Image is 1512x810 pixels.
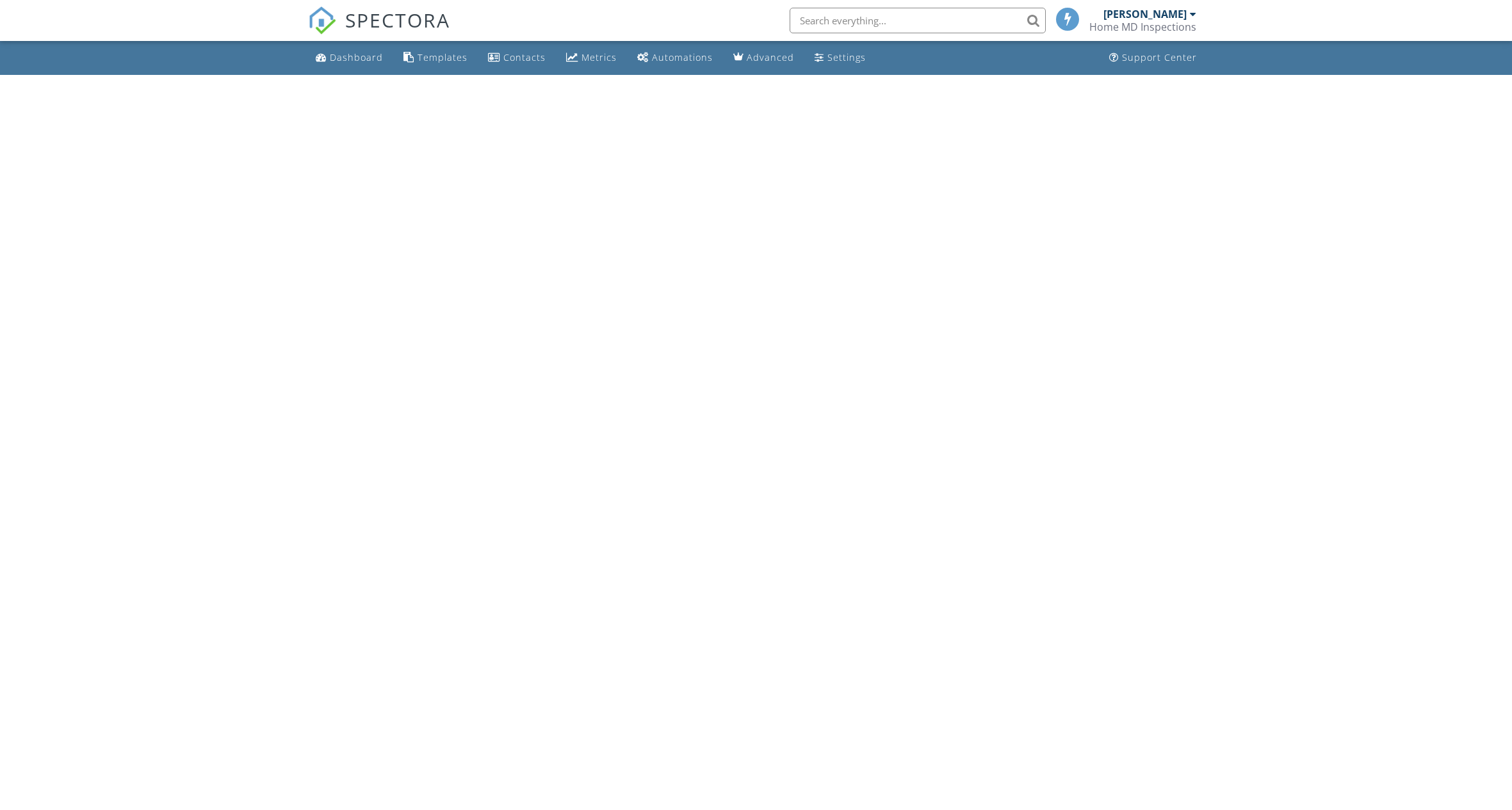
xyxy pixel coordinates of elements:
[809,46,871,70] a: Settings
[561,46,622,70] a: Metrics
[652,51,713,63] div: Automations
[1122,51,1197,63] div: Support Center
[728,46,799,70] a: Advanced
[581,51,617,63] div: Metrics
[1089,20,1196,33] div: Home MD Inspections
[398,46,473,70] a: Templates
[311,46,388,70] a: Dashboard
[345,6,450,33] span: SPECTORA
[790,8,1046,33] input: Search everything...
[632,46,718,70] a: Automations (Basic)
[418,51,467,63] div: Templates
[747,51,794,63] div: Advanced
[308,17,450,44] a: SPECTORA
[1104,46,1202,70] a: Support Center
[483,46,551,70] a: Contacts
[308,6,336,35] img: The Best Home Inspection Software - Spectora
[503,51,546,63] div: Contacts
[827,51,866,63] div: Settings
[1103,8,1187,20] div: [PERSON_NAME]
[330,51,383,63] div: Dashboard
